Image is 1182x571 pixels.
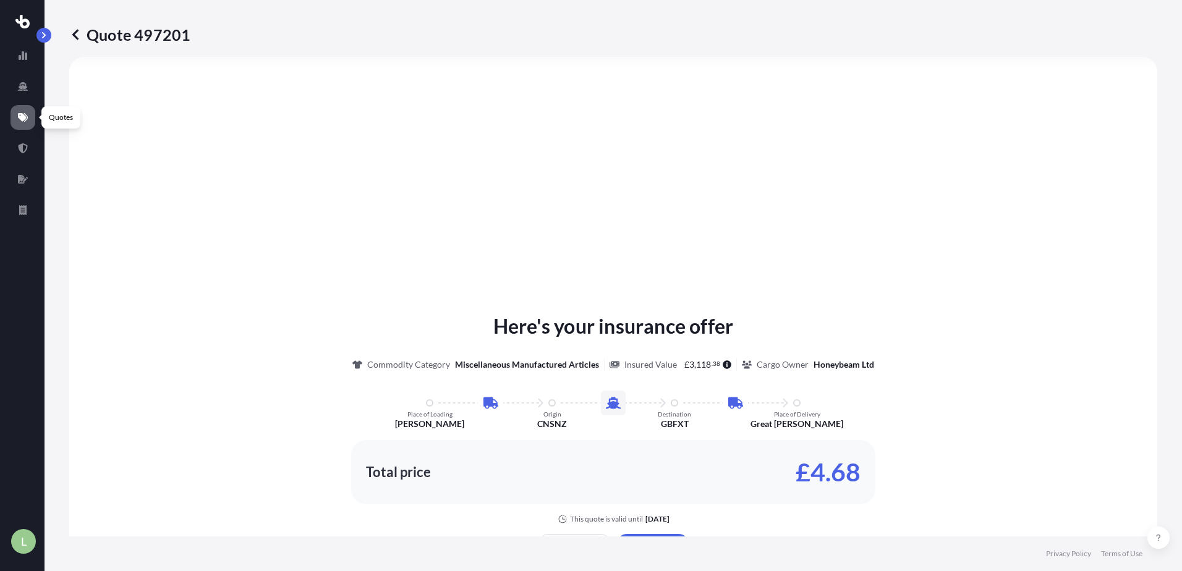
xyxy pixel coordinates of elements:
p: Here's your insurance offer [493,311,733,341]
p: Total price [366,466,431,478]
p: Origin [543,410,561,418]
span: 118 [696,360,711,369]
p: £4.68 [796,462,861,482]
p: Quote 497201 [69,25,190,44]
p: CNSNZ [537,418,567,430]
button: Issue a Policy [617,534,689,554]
p: Place of Loading [407,410,453,418]
p: Honeybeam Ltd [814,358,874,371]
p: Miscellaneous Manufactured Articles [455,358,599,371]
p: Destination [658,410,691,418]
span: 38 [713,362,720,366]
p: Place of Delivery [774,410,820,418]
p: Cargo Owner [757,358,809,371]
span: , [694,360,696,369]
p: Insured Value [624,358,677,371]
div: Quotes [41,106,80,129]
span: £ [684,360,689,369]
a: Privacy Policy [1046,549,1091,559]
p: GBFXT [661,418,689,430]
span: . [712,362,713,366]
span: 3 [689,360,694,369]
p: [PERSON_NAME] [395,418,464,430]
a: Terms of Use [1101,549,1142,559]
p: Great [PERSON_NAME] [750,418,843,430]
p: This quote is valid until [570,514,643,524]
p: Commodity Category [367,358,450,371]
button: Update Details [538,534,611,554]
p: [DATE] [645,514,670,524]
span: L [21,535,27,548]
